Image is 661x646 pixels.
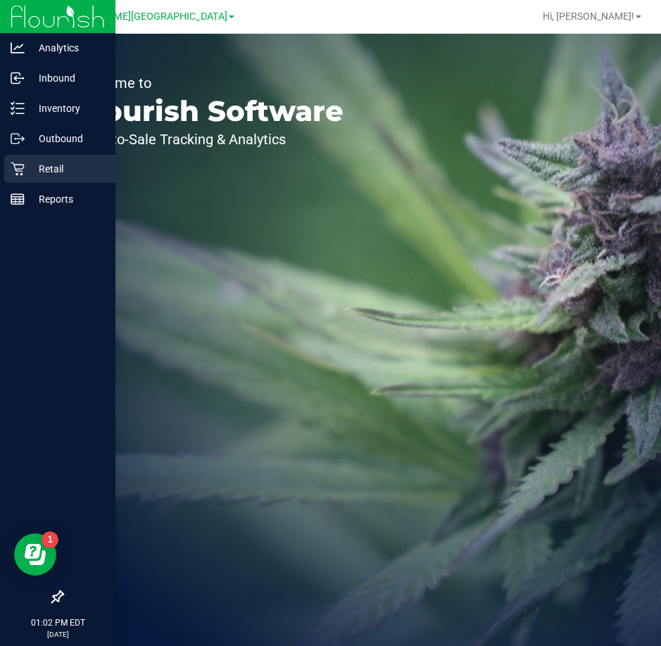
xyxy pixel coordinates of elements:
p: Reports [25,191,109,208]
inline-svg: Inventory [11,101,25,115]
p: Welcome to [76,76,344,90]
p: 01:02 PM EDT [6,616,109,629]
p: Flourish Software [76,97,344,125]
p: Analytics [25,39,109,56]
span: Hi, [PERSON_NAME]! [543,11,634,22]
p: Retail [25,160,109,177]
p: Outbound [25,130,109,147]
iframe: Resource center [14,533,56,576]
inline-svg: Analytics [11,41,25,55]
iframe: Resource center unread badge [42,531,58,548]
p: Inventory [25,100,109,117]
inline-svg: Retail [11,162,25,176]
span: [PERSON_NAME][GEOGRAPHIC_DATA] [53,11,227,23]
inline-svg: Inbound [11,71,25,85]
inline-svg: Outbound [11,132,25,146]
p: Seed-to-Sale Tracking & Analytics [76,132,344,146]
inline-svg: Reports [11,192,25,206]
p: [DATE] [6,629,109,640]
p: Inbound [25,70,109,87]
